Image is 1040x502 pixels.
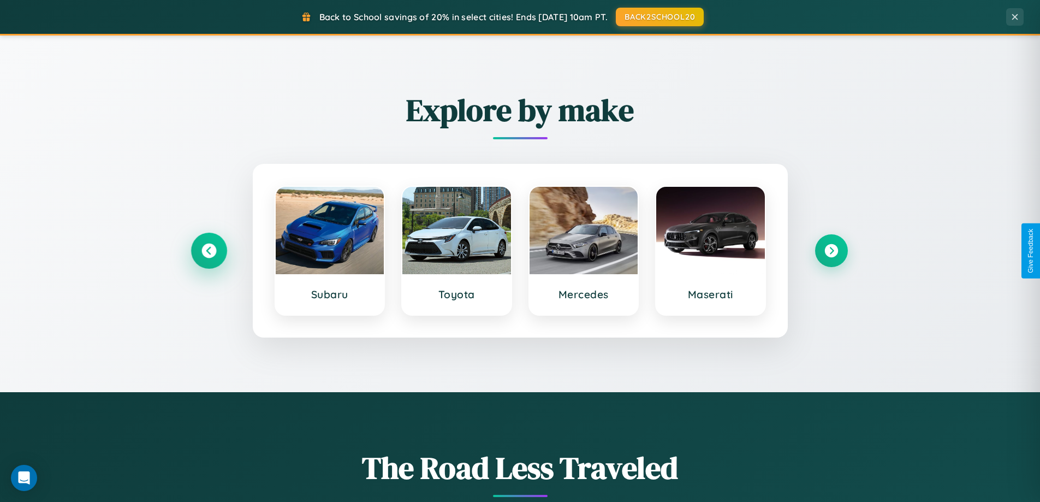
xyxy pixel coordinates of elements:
div: Open Intercom Messenger [11,465,37,491]
h3: Mercedes [540,288,627,301]
h1: The Road Less Traveled [193,447,848,489]
h3: Toyota [413,288,500,301]
div: Give Feedback [1027,229,1035,273]
span: Back to School savings of 20% in select cities! Ends [DATE] 10am PT. [319,11,608,22]
h3: Subaru [287,288,373,301]
h3: Maserati [667,288,754,301]
button: BACK2SCHOOL20 [616,8,704,26]
h2: Explore by make [193,89,848,131]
